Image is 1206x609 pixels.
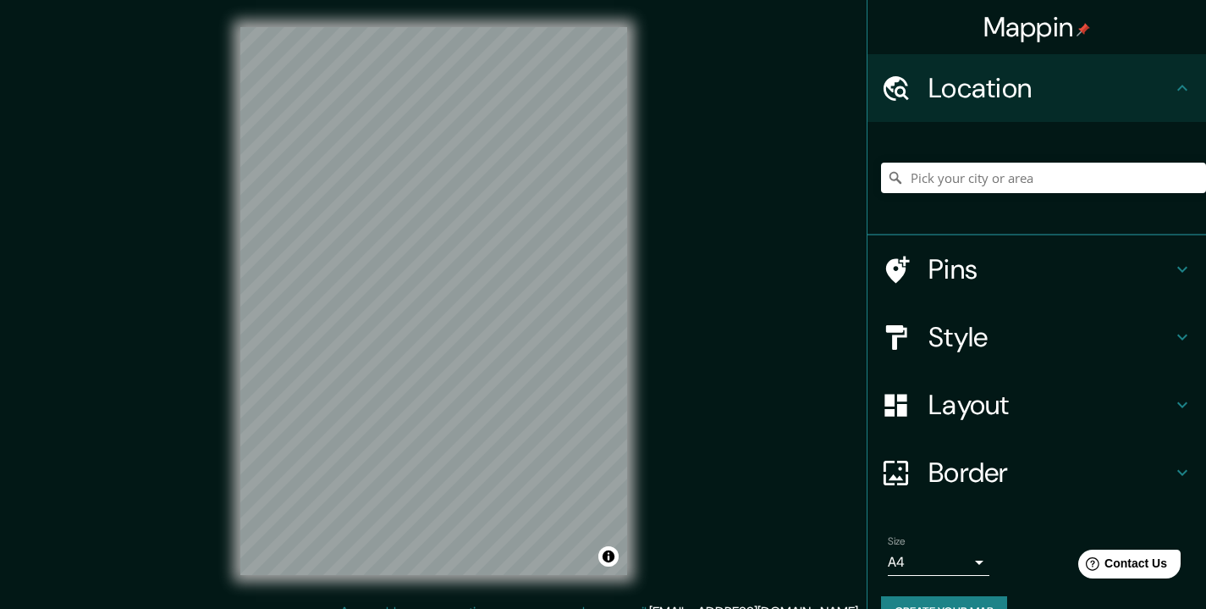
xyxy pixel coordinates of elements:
[928,456,1172,490] h4: Border
[867,54,1206,122] div: Location
[240,27,627,575] canvas: Map
[928,71,1172,105] h4: Location
[867,235,1206,303] div: Pins
[867,303,1206,371] div: Style
[928,388,1172,422] h4: Layout
[928,252,1172,286] h4: Pins
[867,439,1206,507] div: Border
[983,10,1091,44] h4: Mappin
[888,534,906,549] label: Size
[1055,543,1187,590] iframe: Help widget launcher
[888,549,989,576] div: A4
[881,163,1206,193] input: Pick your city or area
[867,371,1206,439] div: Layout
[1077,23,1090,36] img: pin-icon.png
[598,546,619,567] button: Toggle attribution
[928,320,1172,354] h4: Style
